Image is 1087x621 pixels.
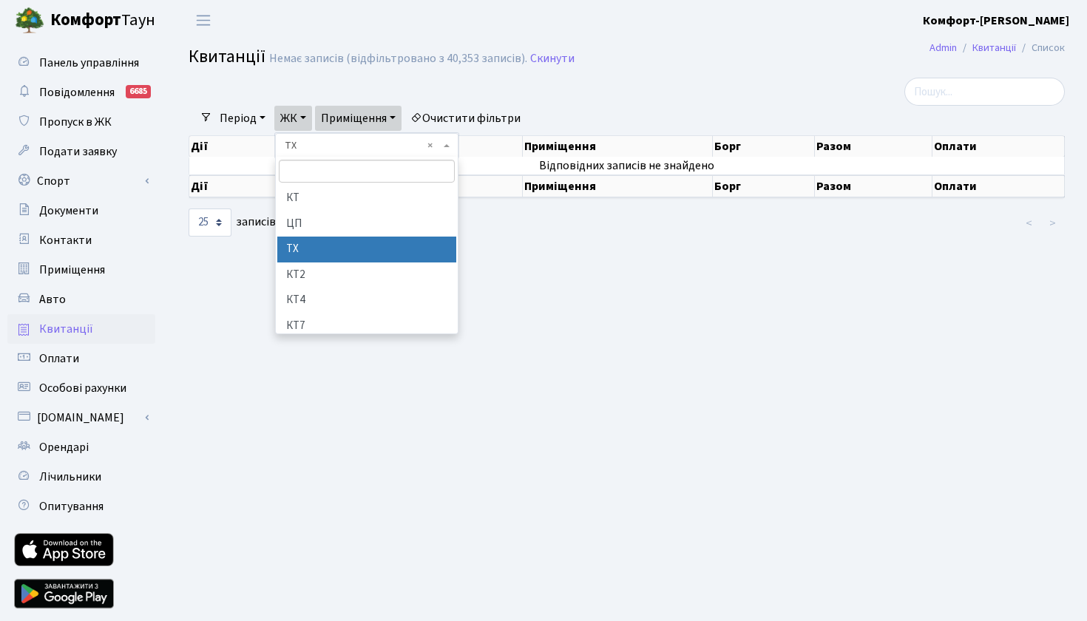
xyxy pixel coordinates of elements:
div: 6685 [126,85,151,98]
a: Пропуск в ЖК [7,107,155,137]
span: Пропуск в ЖК [39,114,112,130]
a: Панель управління [7,48,155,78]
a: Приміщення [315,106,402,131]
a: Орендарі [7,432,155,462]
span: ТХ [275,133,458,158]
a: Період [214,106,271,131]
a: Приміщення [7,255,155,285]
label: записів на сторінці [189,208,338,237]
input: Пошук... [904,78,1065,106]
li: КТ4 [277,288,456,313]
th: Дії [189,136,310,157]
li: КТ7 [277,313,456,339]
td: Відповідних записів не знайдено [189,157,1065,174]
a: Комфорт-[PERSON_NAME] [923,12,1069,30]
a: Опитування [7,492,155,521]
a: Admin [929,40,957,55]
th: Борг [713,175,815,197]
img: logo.png [15,6,44,35]
th: Приміщення [523,175,714,197]
li: Список [1016,40,1065,56]
select: записів на сторінці [189,208,231,237]
span: Приміщення [39,262,105,278]
span: Опитування [39,498,104,515]
span: Подати заявку [39,143,117,160]
th: ЖК [437,175,523,197]
th: Борг [713,136,815,157]
a: [DOMAIN_NAME] [7,403,155,432]
div: Немає записів (відфільтровано з 40,353 записів). [269,52,527,66]
span: Лічильники [39,469,101,485]
a: Особові рахунки [7,373,155,403]
a: Документи [7,196,155,225]
b: Комфорт [50,8,121,32]
a: Лічильники [7,462,155,492]
span: Авто [39,291,66,308]
li: ЦП [277,211,456,237]
th: Оплати [932,136,1065,157]
th: Приміщення [523,136,714,157]
th: Дії [189,175,310,197]
span: ТХ [285,138,440,153]
th: Оплати [932,175,1065,197]
a: Скинути [530,52,575,66]
b: Комфорт-[PERSON_NAME] [923,13,1069,29]
li: КТ2 [277,262,456,288]
a: Квитанції [7,314,155,344]
li: ТХ [277,237,456,262]
th: Разом [815,175,932,197]
a: Спорт [7,166,155,196]
a: Повідомлення6685 [7,78,155,107]
a: Квитанції [972,40,1016,55]
a: Подати заявку [7,137,155,166]
a: Авто [7,285,155,314]
button: Переключити навігацію [185,8,222,33]
span: Панель управління [39,55,139,71]
span: Квитанції [189,44,265,69]
span: Повідомлення [39,84,115,101]
span: Контакти [39,232,92,248]
span: Документи [39,203,98,219]
span: Квитанції [39,321,93,337]
a: Очистити фільтри [404,106,526,131]
th: Разом [815,136,932,157]
span: Оплати [39,350,79,367]
span: Орендарі [39,439,89,455]
a: Оплати [7,344,155,373]
span: Видалити всі елементи [427,138,433,153]
th: ЖК [437,136,523,157]
span: Таун [50,8,155,33]
a: Контакти [7,225,155,255]
span: Особові рахунки [39,380,126,396]
a: ЖК [274,106,312,131]
nav: breadcrumb [907,33,1087,64]
li: КТ [277,186,456,211]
